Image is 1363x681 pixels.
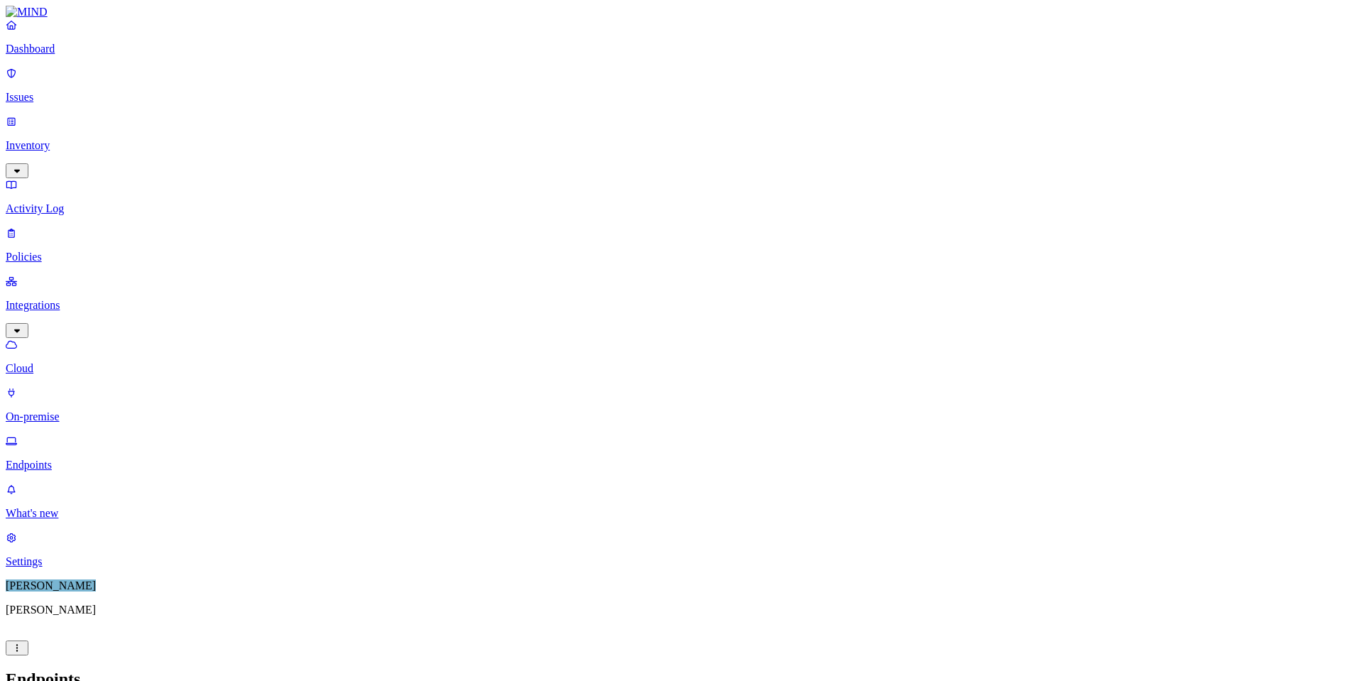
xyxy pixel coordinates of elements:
p: Inventory [6,139,1357,152]
p: Cloud [6,362,1357,375]
a: Cloud [6,338,1357,375]
a: Issues [6,67,1357,104]
p: On-premise [6,410,1357,423]
a: Policies [6,227,1357,263]
a: Activity Log [6,178,1357,215]
span: [PERSON_NAME] [6,579,96,592]
a: Integrations [6,275,1357,336]
a: Inventory [6,115,1357,176]
a: What's new [6,483,1357,520]
p: Issues [6,91,1357,104]
p: Settings [6,555,1357,568]
p: Endpoints [6,459,1357,472]
a: On-premise [6,386,1357,423]
p: Policies [6,251,1357,263]
p: Activity Log [6,202,1357,215]
p: Integrations [6,299,1357,312]
p: What's new [6,507,1357,520]
p: [PERSON_NAME] [6,604,1357,616]
a: Settings [6,531,1357,568]
a: Endpoints [6,435,1357,472]
img: MIND [6,6,48,18]
a: Dashboard [6,18,1357,55]
a: MIND [6,6,1357,18]
p: Dashboard [6,43,1357,55]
